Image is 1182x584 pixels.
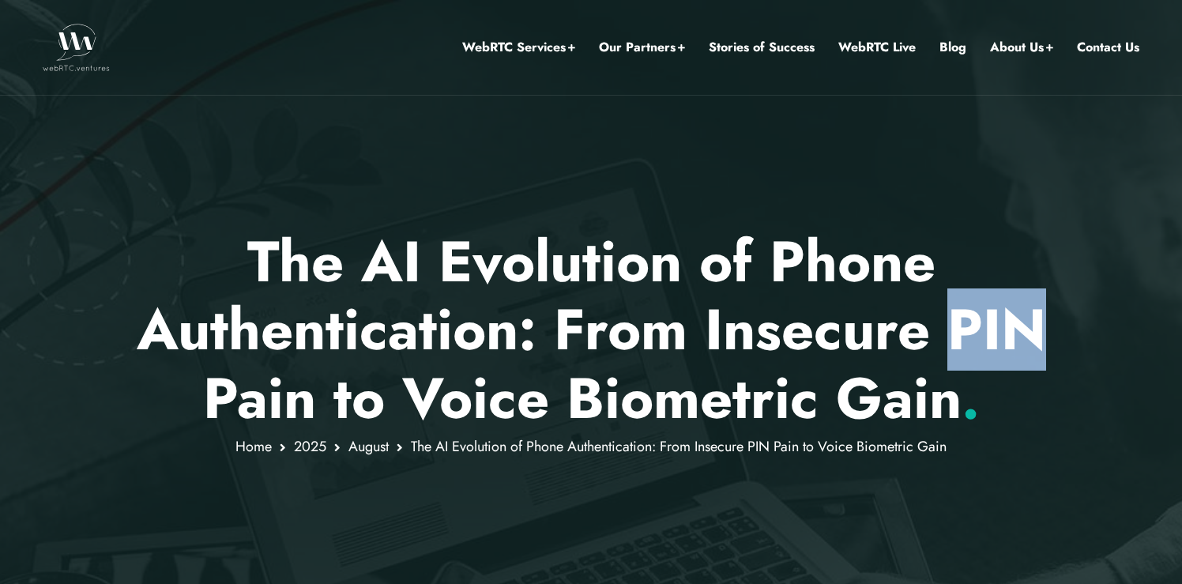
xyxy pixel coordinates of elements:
[1077,37,1139,58] a: Contact Us
[43,24,110,71] img: WebRTC.ventures
[990,37,1053,58] a: About Us
[962,357,980,439] span: .
[348,436,389,457] a: August
[838,37,916,58] a: WebRTC Live
[411,436,947,457] span: The AI Evolution of Phone Authentication: From Insecure PIN Pain to Voice Biometric Gain
[709,37,815,58] a: Stories of Success
[462,37,575,58] a: WebRTC Services
[939,37,966,58] a: Blog
[294,436,326,457] a: 2025
[235,436,272,457] a: Home
[129,228,1054,432] p: The AI Evolution of Phone Authentication: From Insecure PIN Pain to Voice Biometric Gain
[599,37,685,58] a: Our Partners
